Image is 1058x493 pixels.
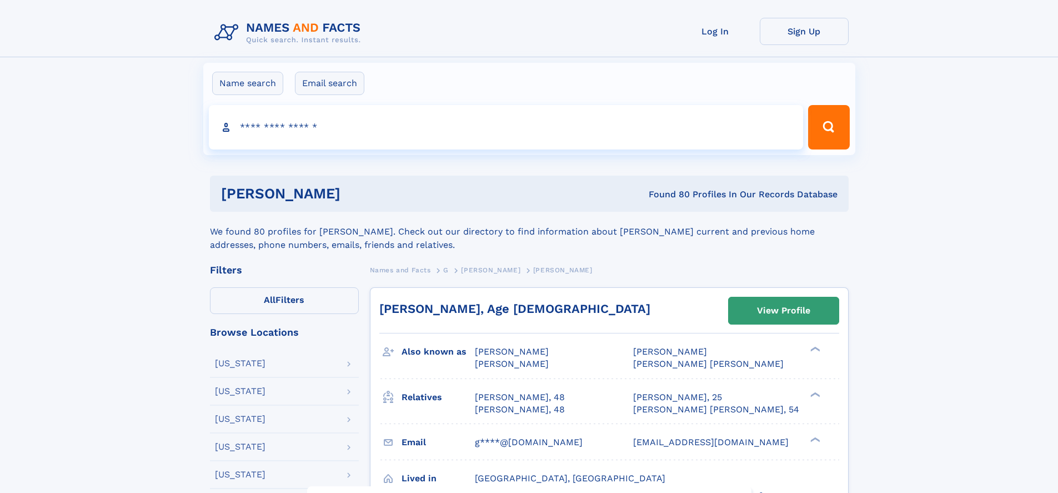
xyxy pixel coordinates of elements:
label: Email search [295,72,364,95]
h3: Also known as [402,342,475,361]
img: Logo Names and Facts [210,18,370,48]
a: Sign Up [760,18,849,45]
a: Names and Facts [370,263,431,277]
span: All [264,295,275,305]
input: search input [209,105,804,150]
span: G [443,266,449,274]
div: [US_STATE] [215,359,265,368]
span: [PERSON_NAME] [475,346,549,357]
div: [US_STATE] [215,415,265,424]
a: [PERSON_NAME] [PERSON_NAME], 54 [633,404,799,416]
a: G [443,263,449,277]
span: [PERSON_NAME] [PERSON_NAME] [633,358,784,369]
span: [GEOGRAPHIC_DATA], [GEOGRAPHIC_DATA] [475,473,665,484]
a: View Profile [729,297,839,324]
a: Log In [671,18,760,45]
div: [US_STATE] [215,470,265,479]
h3: Email [402,433,475,452]
div: Browse Locations [210,327,359,337]
div: We found 80 profiles for [PERSON_NAME]. Check out our directory to find information about [PERSON... [210,212,849,252]
a: [PERSON_NAME], 48 [475,391,565,404]
div: View Profile [757,298,810,323]
span: [PERSON_NAME] [633,346,707,357]
div: [US_STATE] [215,442,265,451]
a: [PERSON_NAME], Age [DEMOGRAPHIC_DATA] [379,302,650,316]
a: [PERSON_NAME], 48 [475,404,565,416]
h3: Lived in [402,469,475,488]
a: [PERSON_NAME], 25 [633,391,722,404]
div: [US_STATE] [215,387,265,396]
a: [PERSON_NAME] [461,263,520,277]
div: ❯ [808,436,821,443]
span: [PERSON_NAME] [461,266,520,274]
label: Name search [212,72,283,95]
label: Filters [210,287,359,314]
div: ❯ [808,391,821,398]
span: [PERSON_NAME] [533,266,593,274]
h3: Relatives [402,388,475,407]
span: [EMAIL_ADDRESS][DOMAIN_NAME] [633,437,789,447]
h1: [PERSON_NAME] [221,187,495,201]
button: Search Button [808,105,849,150]
div: Found 80 Profiles In Our Records Database [494,188,838,201]
div: ❯ [808,346,821,353]
div: Filters [210,265,359,275]
span: [PERSON_NAME] [475,358,549,369]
